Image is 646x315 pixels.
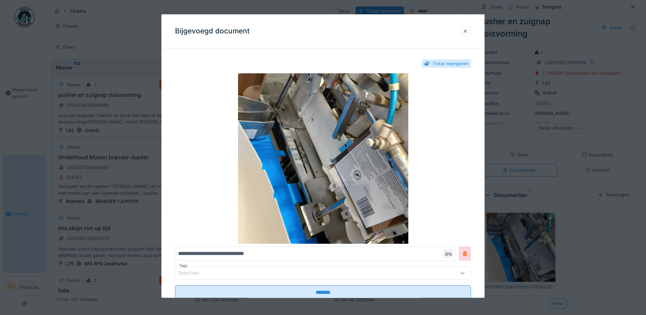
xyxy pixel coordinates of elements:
[175,27,250,35] h3: Bijgevoegd document
[178,269,209,277] div: Selecteer
[443,249,453,258] div: .jpg
[178,263,189,269] label: Tags
[432,60,469,67] div: Ticket weergeven
[175,73,471,244] img: f859bbaf-3efe-4290-8866-1fcde7521178-17570987389439085170950235172739.jpg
